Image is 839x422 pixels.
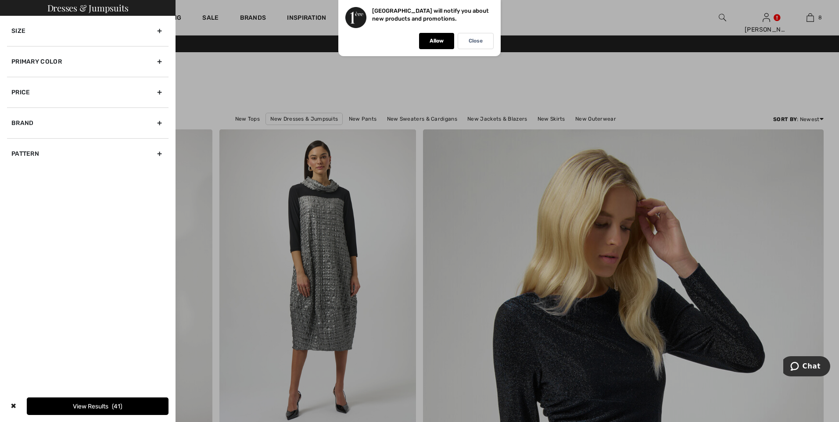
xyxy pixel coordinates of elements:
iframe: Opens a widget where you can chat to one of our agents [783,356,830,378]
p: Allow [430,38,444,44]
div: Pattern [7,138,169,169]
button: View Results41 [27,397,169,415]
p: [GEOGRAPHIC_DATA] will notify you about new products and promotions. [372,7,489,22]
div: Brand [7,107,169,138]
div: Primary Color [7,46,169,77]
div: ✖ [7,397,20,415]
div: Price [7,77,169,107]
p: Close [469,38,483,44]
span: 41 [112,403,122,410]
div: Size [7,16,169,46]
